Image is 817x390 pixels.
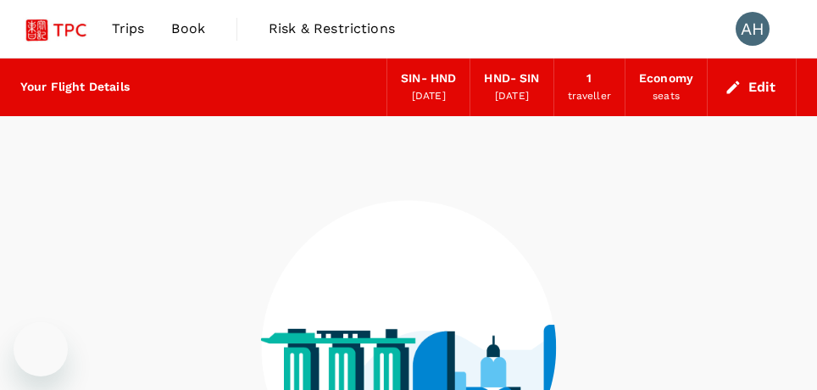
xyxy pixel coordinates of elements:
[653,88,680,105] div: seats
[495,88,529,105] div: [DATE]
[20,78,130,97] div: Your Flight Details
[20,10,98,47] img: Tsao Pao Chee Group Pte Ltd
[484,70,539,88] div: HND - SIN
[736,12,770,46] div: AH
[14,322,68,376] iframe: Button to launch messaging window
[586,70,592,88] div: 1
[568,88,611,105] div: traveller
[269,19,395,39] span: Risk & Restrictions
[412,88,446,105] div: [DATE]
[112,19,145,39] span: Trips
[639,70,693,88] div: Economy
[401,70,456,88] div: SIN - HND
[721,74,782,101] button: Edit
[171,19,205,39] span: Book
